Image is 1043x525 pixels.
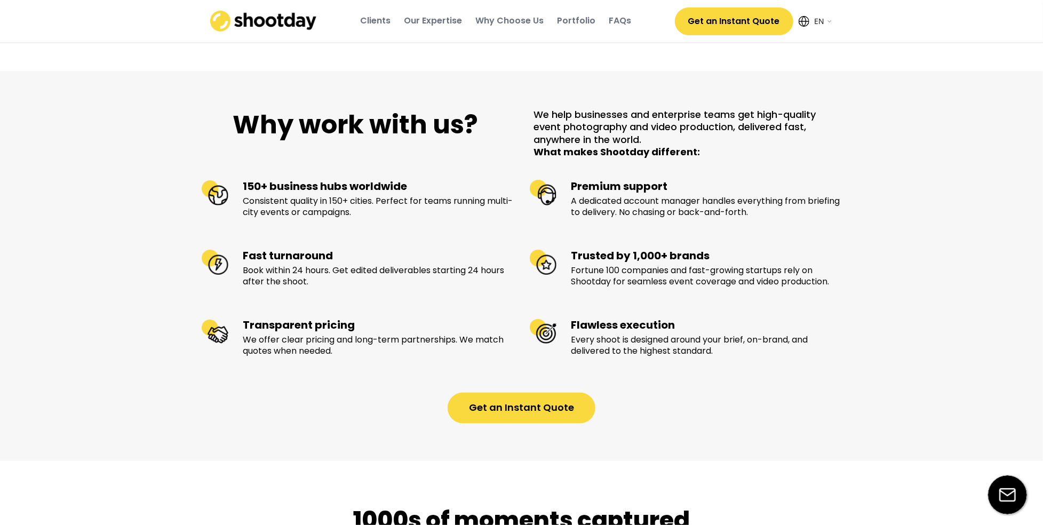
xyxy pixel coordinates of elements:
[571,179,842,193] div: Premium support
[571,249,842,262] div: Trusted by 1,000+ brands
[243,335,514,357] div: We offer clear pricing and long-term partnerships. We match quotes when needed.
[202,318,228,345] img: Transparent pricing
[404,15,462,27] div: Our Expertise
[571,335,842,357] div: Every shoot is designed around your brief, on-brand, and delivered to the highest standard.
[534,108,842,158] h2: We help businesses and enterprise teams get high-quality event photography and video production, ...
[243,265,514,288] div: Book within 24 hours. Get edited deliverables starting 24 hours after the shoot.
[675,7,793,35] button: Get an Instant Quote
[609,15,631,27] div: FAQs
[243,196,514,218] div: Consistent quality in 150+ cities. Perfect for teams running multi-city events or campaigns.
[360,15,391,27] div: Clients
[243,249,514,262] div: Fast turnaround
[448,393,595,424] button: Get an Instant Quote
[202,108,510,141] h1: Why work with us?
[243,318,514,332] div: Transparent pricing
[243,179,514,193] div: 150+ business hubs worldwide
[534,145,700,158] strong: What makes Shootday different:
[988,475,1027,514] img: email-icon%20%281%29.svg
[571,318,842,332] div: Flawless execution
[530,249,556,275] img: Trusted by 1,000+ brands
[530,318,556,345] img: Flawless execution
[571,196,842,218] div: A dedicated account manager handles everything from briefing to delivery. No chasing or back-and-...
[799,16,809,27] img: Icon%20feather-globe%20%281%29.svg
[557,15,595,27] div: Portfolio
[202,179,228,206] img: 150+ business hubs worldwide
[475,15,544,27] div: Why Choose Us
[202,249,228,275] img: Fast turnaround
[530,179,556,206] img: Premium support
[571,265,842,288] div: Fortune 100 companies and fast-growing startups rely on Shootday for seamless event coverage and ...
[210,11,317,31] img: shootday_logo.png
